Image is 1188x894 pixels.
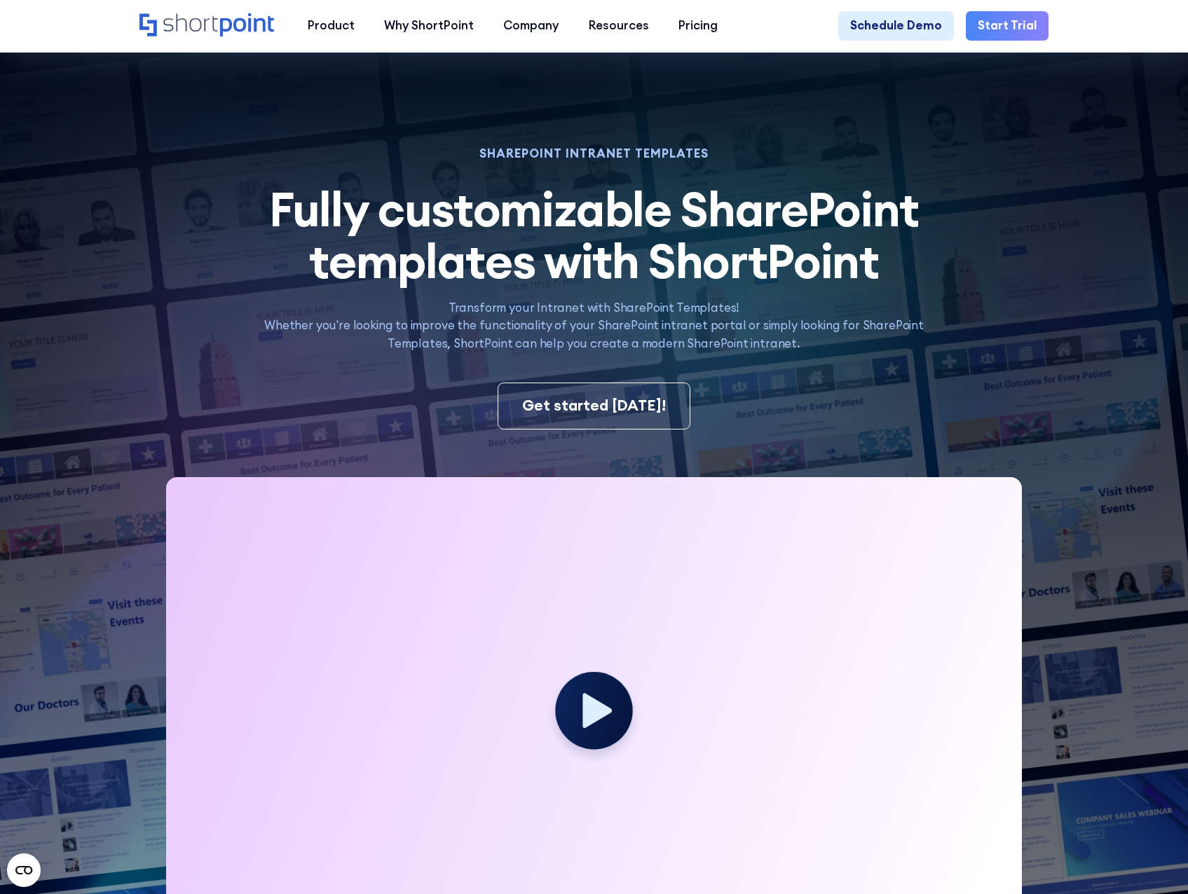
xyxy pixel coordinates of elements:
[384,17,474,34] div: Why ShortPoint
[522,394,666,417] div: Get started [DATE]!
[498,383,690,430] a: Get started [DATE]!
[489,11,573,41] a: Company
[589,17,649,34] div: Resources
[664,11,732,41] a: Pricing
[292,11,369,41] a: Product
[678,17,718,34] div: Pricing
[247,149,942,159] h1: SHAREPOINT INTRANET TEMPLATES
[369,11,489,41] a: Why ShortPoint
[966,11,1049,41] a: Start Trial
[838,11,954,41] a: Schedule Demo
[269,179,919,291] span: Fully customizable SharePoint templates with ShortPoint
[247,299,942,352] p: Transform your Intranet with SharePoint Templates! Whether you're looking to improve the function...
[1118,827,1188,894] iframe: Chat Widget
[574,11,664,41] a: Resources
[7,853,41,887] button: Open CMP widget
[308,17,355,34] div: Product
[139,13,278,39] a: Home
[503,17,559,34] div: Company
